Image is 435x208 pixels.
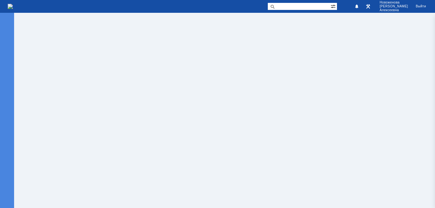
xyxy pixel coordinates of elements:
[380,4,408,8] span: [PERSON_NAME]
[8,4,13,9] a: Перейти на домашнюю страницу
[331,3,337,9] span: Расширенный поиск
[8,4,13,9] img: logo
[380,8,408,12] span: Алексеевна
[380,1,408,4] span: Новоженова
[364,3,372,10] a: Перейти в интерфейс администратора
